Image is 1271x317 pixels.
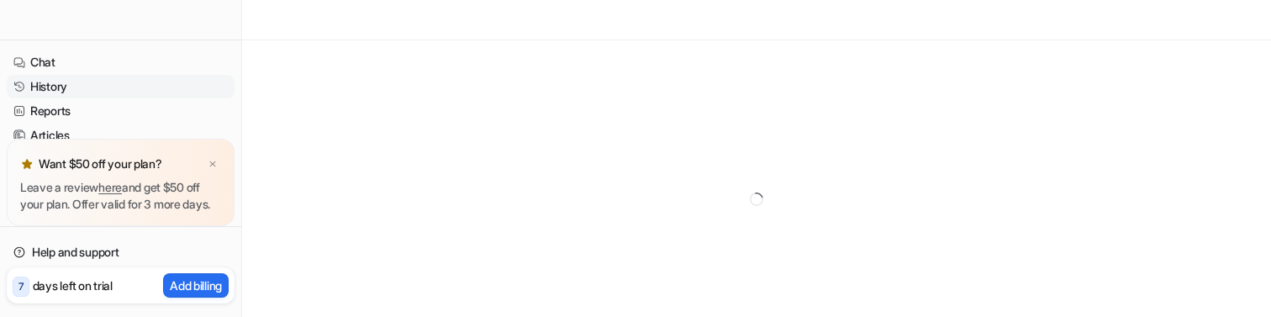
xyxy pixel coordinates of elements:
[20,157,34,171] img: star
[7,240,235,264] a: Help and support
[7,124,235,147] a: Articles
[170,277,222,294] p: Add billing
[163,273,229,298] button: Add billing
[208,159,218,170] img: x
[7,50,235,74] a: Chat
[7,75,235,98] a: History
[33,277,113,294] p: days left on trial
[20,179,221,213] p: Leave a review and get $50 off your plan. Offer valid for 3 more days.
[7,99,235,123] a: Reports
[39,156,162,172] p: Want $50 off your plan?
[98,180,122,194] a: here
[18,279,24,294] p: 7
